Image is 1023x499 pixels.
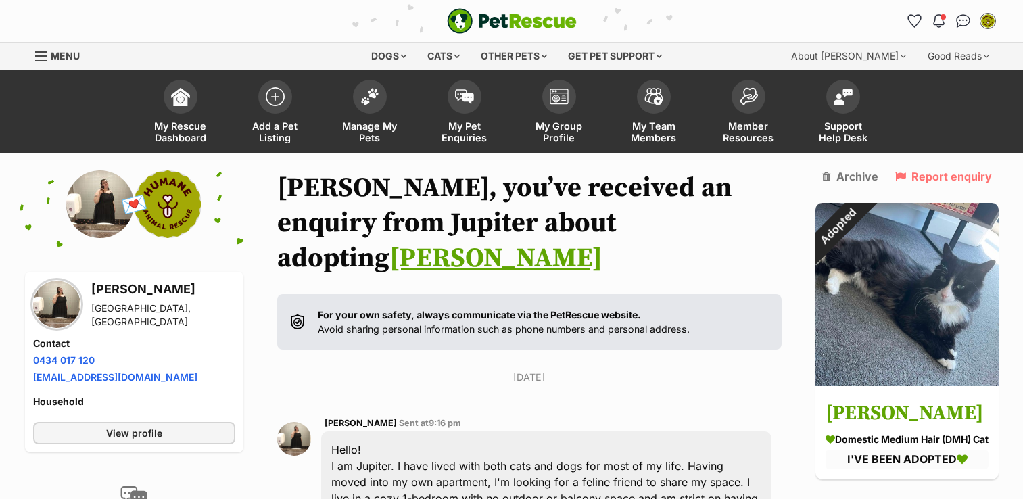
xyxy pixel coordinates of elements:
div: [GEOGRAPHIC_DATA], [GEOGRAPHIC_DATA] [91,302,235,329]
span: My Team Members [623,120,684,143]
img: group-profile-icon-3fa3cf56718a62981997c0bc7e787c4b2cf8bcc04b72c1350f741eb67cf2f40e.svg [550,89,569,105]
img: pet-enquiries-icon-7e3ad2cf08bfb03b45e93fb7055b45f3efa6380592205ae92323e6603595dc1f.svg [455,89,474,104]
span: Support Help Desk [813,120,874,143]
a: Support Help Desk [796,73,890,153]
p: Avoid sharing personal information such as phone numbers and personal address. [318,308,690,337]
button: My account [977,10,999,32]
button: Notifications [928,10,950,32]
a: My Pet Enquiries [417,73,512,153]
span: Sent at [399,418,461,428]
div: Good Reads [918,43,999,70]
a: Member Resources [701,73,796,153]
a: My Rescue Dashboard [133,73,228,153]
a: Adopted [815,375,999,389]
h3: [PERSON_NAME] [91,280,235,299]
h4: Contact [33,337,235,350]
ul: Account quick links [904,10,999,32]
img: manage-my-pets-icon-02211641906a0b7f246fdf0571729dbe1e7629f14944591b6c1af311fb30b64b.svg [360,88,379,105]
img: Luise Verhoeven profile pic [981,14,995,28]
img: member-resources-icon-8e73f808a243e03378d46382f2149f9095a855e16c252ad45f914b54edf8863c.svg [739,87,758,105]
span: 💌 [119,190,149,219]
div: Get pet support [558,43,671,70]
span: Menu [51,50,80,62]
span: 9:16 pm [429,418,461,428]
a: 0434 017 120 [33,354,95,366]
img: dashboard-icon-eb2f2d2d3e046f16d808141f083e7271f6b2e854fb5c12c21221c1fb7104beca.svg [171,87,190,106]
img: help-desk-icon-fdf02630f3aa405de69fd3d07c3f3aa587a6932b1a1747fa1d2bba05be0121f9.svg [834,89,853,105]
img: Jupiter Moody-McIntyre profile pic [66,170,134,238]
a: My Group Profile [512,73,606,153]
a: [PERSON_NAME] Domestic Medium Hair (DMH) Cat I'VE BEEN ADOPTED [815,389,999,479]
h4: Household [33,395,235,408]
a: My Team Members [606,73,701,153]
h3: [PERSON_NAME] [826,399,989,429]
div: Other pets [471,43,556,70]
a: [EMAIL_ADDRESS][DOMAIN_NAME] [33,371,197,383]
a: Report enquiry [895,170,992,183]
img: Humane Animal Rescue profile pic [134,170,201,238]
a: Add a Pet Listing [228,73,323,153]
a: Manage My Pets [323,73,417,153]
img: Myles [815,203,999,386]
div: Adopted [797,185,878,266]
h1: [PERSON_NAME], you’ve received an enquiry from Jupiter about adopting [277,170,782,276]
div: Cats [418,43,469,70]
span: Member Resources [718,120,779,143]
img: team-members-icon-5396bd8760b3fe7c0b43da4ab00e1e3bb1a5d9ba89233759b79545d2d3fc5d0d.svg [644,88,663,105]
span: View profile [106,426,162,440]
span: Add a Pet Listing [245,120,306,143]
a: Menu [35,43,89,67]
img: notifications-46538b983faf8c2785f20acdc204bb7945ddae34d4c08c2a6579f10ce5e182be.svg [933,14,944,28]
a: [PERSON_NAME] [389,241,602,275]
a: Conversations [953,10,974,32]
span: My Rescue Dashboard [150,120,211,143]
span: My Pet Enquiries [434,120,495,143]
a: Archive [822,170,878,183]
a: PetRescue [447,8,577,34]
div: Dogs [362,43,416,70]
span: My Group Profile [529,120,590,143]
a: View profile [33,422,235,444]
div: Domestic Medium Hair (DMH) Cat [826,433,989,447]
p: [DATE] [277,370,782,384]
span: [PERSON_NAME] [325,418,397,428]
a: Favourites [904,10,926,32]
div: I'VE BEEN ADOPTED [826,450,989,469]
img: add-pet-listing-icon-0afa8454b4691262ce3f59096e99ab1cd57d4a30225e0717b998d2c9b9846f56.svg [266,87,285,106]
img: Jupiter Moody-McIntyre profile pic [277,422,311,456]
div: About [PERSON_NAME] [782,43,915,70]
span: Manage My Pets [339,120,400,143]
img: logo-e224e6f780fb5917bec1dbf3a21bbac754714ae5b6737aabdf751b685950b380.svg [447,8,577,34]
img: chat-41dd97257d64d25036548639549fe6c8038ab92f7586957e7f3b1b290dea8141.svg [956,14,970,28]
img: Jupiter Moody-McIntyre profile pic [33,281,80,328]
strong: For your own safety, always communicate via the PetRescue website. [318,309,641,320]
